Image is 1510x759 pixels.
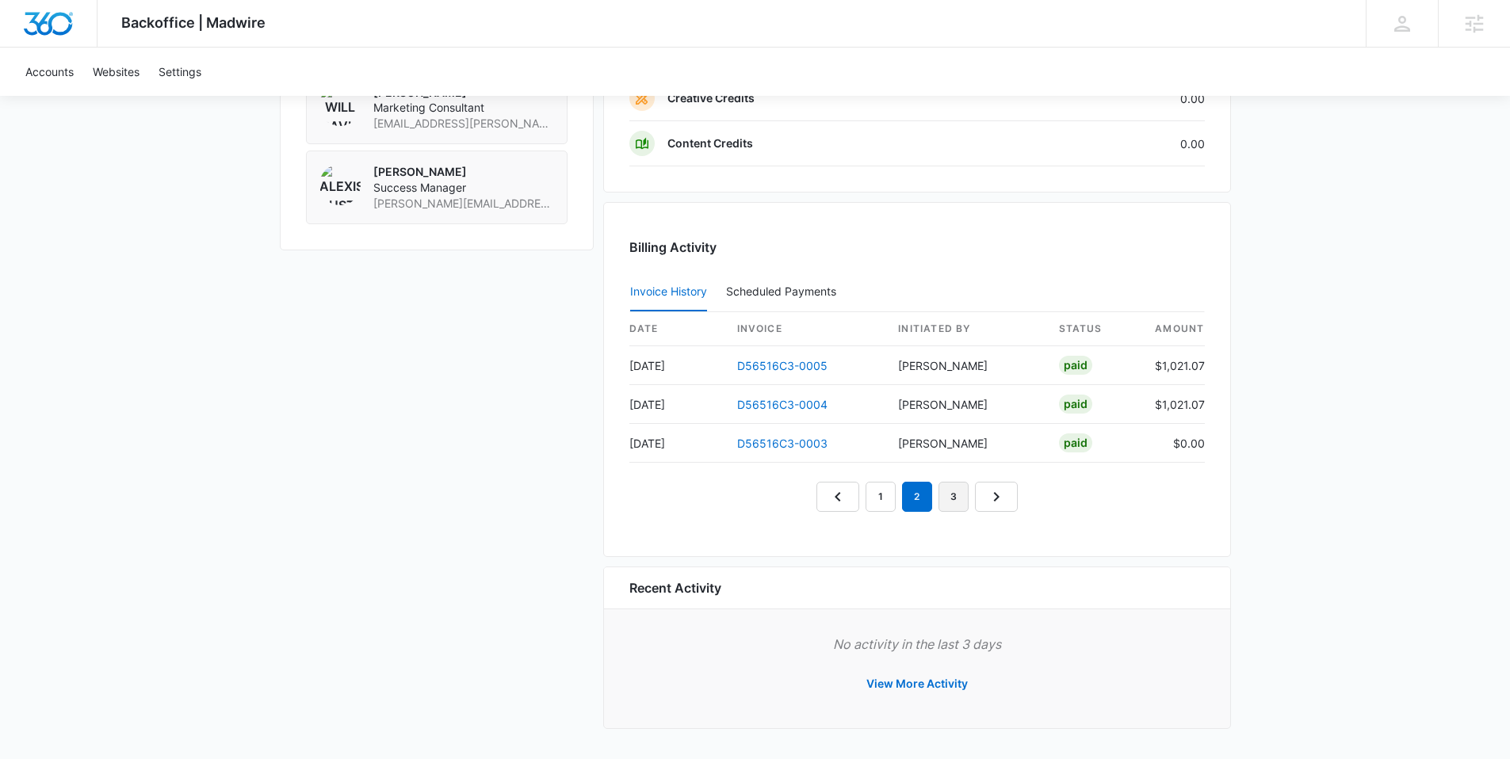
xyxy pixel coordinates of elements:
a: Accounts [16,48,83,96]
div: Domain: [DOMAIN_NAME] [41,41,174,54]
th: amount [1141,312,1205,346]
th: status [1046,312,1141,346]
div: v 4.0.25 [44,25,78,38]
p: Content Credits [667,135,753,151]
div: Paid [1059,433,1092,452]
td: $0.00 [1141,424,1205,463]
img: logo_orange.svg [25,25,38,38]
th: Initiated By [885,312,1046,346]
span: Success Manager [373,180,554,196]
a: D56516C3-0003 [737,437,828,450]
td: [DATE] [629,424,724,463]
p: Creative Credits [667,90,755,106]
span: Marketing Consultant [373,100,554,116]
img: tab_domain_overview_orange.svg [43,92,55,105]
td: [DATE] [629,385,724,424]
th: invoice [724,312,886,346]
a: Previous Page [816,482,859,512]
div: Keywords by Traffic [175,93,267,104]
a: Page 3 [938,482,969,512]
span: [PERSON_NAME][EMAIL_ADDRESS][DOMAIN_NAME] [373,196,554,212]
th: date [629,312,724,346]
div: Domain Overview [60,93,142,104]
h3: Billing Activity [629,238,1205,257]
img: Will Davis [319,85,361,126]
div: Paid [1059,356,1092,375]
a: D56516C3-0005 [737,359,828,372]
td: [DATE] [629,346,724,385]
button: Invoice History [630,273,707,311]
td: $1,021.07 [1141,346,1205,385]
a: D56516C3-0004 [737,398,828,411]
p: No activity in the last 3 days [629,635,1205,654]
img: website_grey.svg [25,41,38,54]
p: [PERSON_NAME] [373,164,554,180]
td: 0.00 [1037,76,1205,121]
span: [EMAIL_ADDRESS][PERSON_NAME][DOMAIN_NAME] [373,116,554,132]
td: [PERSON_NAME] [885,424,1046,463]
a: Websites [83,48,149,96]
nav: Pagination [816,482,1018,512]
div: Paid [1059,395,1092,414]
em: 2 [902,482,932,512]
img: tab_keywords_by_traffic_grey.svg [158,92,170,105]
div: Scheduled Payments [726,286,843,297]
button: View More Activity [851,665,984,703]
td: 0.00 [1037,121,1205,166]
td: [PERSON_NAME] [885,346,1046,385]
a: Page 1 [866,482,896,512]
img: Alexis Austere [319,164,361,205]
span: Backoffice | Madwire [121,14,266,31]
h6: Recent Activity [629,578,721,597]
a: Next Page [975,482,1018,512]
td: $1,021.07 [1141,385,1205,424]
td: [PERSON_NAME] [885,385,1046,424]
a: Settings [149,48,211,96]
